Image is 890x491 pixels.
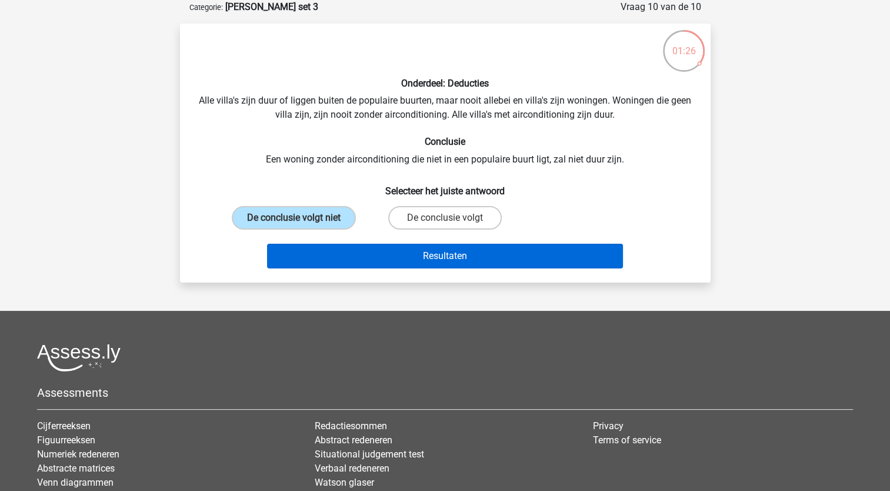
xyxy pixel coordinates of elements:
div: 01:26 [662,29,706,58]
img: Assessly logo [37,344,121,371]
h6: Onderdeel: Deducties [199,78,692,89]
h6: Conclusie [199,136,692,147]
a: Figuurreeksen [37,434,95,446]
small: Categorie: [189,3,223,12]
a: Abstracte matrices [37,463,115,474]
label: De conclusie volgt niet [232,206,356,230]
a: Cijferreeksen [37,420,91,432]
a: Numeriek redeneren [37,449,119,460]
label: De conclusie volgt [388,206,502,230]
h5: Assessments [37,386,853,400]
div: Alle villa's zijn duur of liggen buiten de populaire buurten, maar nooit allebei en villa's zijn ... [185,33,706,273]
strong: [PERSON_NAME] set 3 [225,1,318,12]
h6: Selecteer het juiste antwoord [199,176,692,197]
a: Privacy [593,420,624,432]
a: Abstract redeneren [315,434,392,446]
a: Venn diagrammen [37,477,114,488]
a: Situational judgement test [315,449,424,460]
a: Watson glaser [315,477,374,488]
button: Resultaten [267,244,623,268]
a: Terms of service [593,434,661,446]
a: Redactiesommen [315,420,387,432]
a: Verbaal redeneren [315,463,389,474]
